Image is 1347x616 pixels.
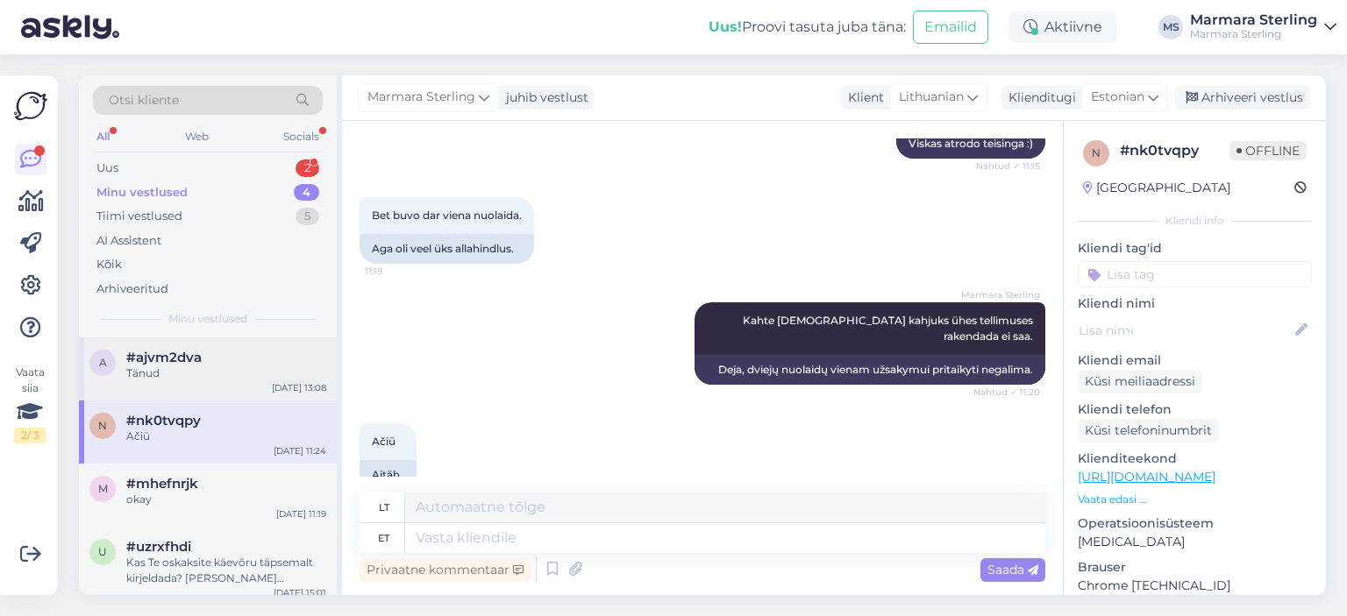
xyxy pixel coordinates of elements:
[709,18,742,35] b: Uus!
[1175,86,1310,110] div: Arhiveeri vestlus
[974,159,1040,173] span: Nähtud ✓ 11:15
[1158,15,1183,39] div: MS
[98,419,107,432] span: n
[987,562,1038,577] span: Saada
[1079,321,1292,340] input: Lisa nimi
[126,428,326,444] div: Ačiū
[1078,533,1312,551] p: [MEDICAL_DATA]
[274,586,326,599] div: [DATE] 15:01
[695,355,1045,385] div: Deja, dviejų nuolaidų vienam užsakymui pritaikyti negalima.
[96,184,188,202] div: Minu vestlused
[896,129,1045,159] div: Viskas atrodo teisinga :)
[126,539,191,555] span: #uzrxfhdi
[126,476,198,492] span: #mhefnrjk
[98,545,107,558] span: u
[913,11,988,44] button: Emailid
[182,125,212,148] div: Web
[126,350,202,365] span: #ajvm2dva
[1190,27,1317,41] div: Marmara Sterling
[272,381,326,394] div: [DATE] 13:08
[709,17,906,38] div: Proovi tasuta juba täna:
[1092,146,1101,159] span: n
[14,365,46,443] div: Vaata siia
[14,428,46,443] div: 2 / 3
[276,507,326,520] div: [DATE] 11:19
[372,435,396,448] span: Ačiū
[367,88,475,107] span: Marmara Sterling
[743,314,1036,343] span: Kahte [DEMOGRAPHIC_DATA] kahjuks ühes tellimuses rakendada ei saa.
[96,208,182,225] div: Tiimi vestlused
[961,288,1040,301] span: Marmara Sterling
[1078,370,1202,393] div: Küsi meiliaadressi
[296,208,319,225] div: 5
[1078,351,1312,370] p: Kliendi email
[1120,140,1229,161] div: # nk0tvqpy
[14,89,47,123] img: Askly Logo
[1229,141,1307,160] span: Offline
[1078,213,1312,229] div: Kliendi info
[126,555,326,586] div: Kas Te oskaksite käevõru täpsemalt kirjeldada? [PERSON_NAME] [PERSON_NAME] umbes müügil nägite?
[365,265,431,278] span: 11:19
[1190,13,1336,41] a: Marmara SterlingMarmara Sterling
[1078,450,1312,468] p: Klienditeekond
[1078,514,1312,533] p: Operatsioonisüsteem
[96,280,168,298] div: Arhiveeritud
[973,386,1040,399] span: Nähtud ✓ 11:20
[1078,577,1312,595] p: Chrome [TECHNICAL_ID]
[360,558,531,582] div: Privaatne kommentaar
[96,256,122,273] div: Kõik
[1190,13,1317,27] div: Marmara Sterling
[1078,261,1312,287] input: Lisa tag
[1078,558,1312,577] p: Brauser
[841,89,884,107] div: Klient
[1091,88,1144,107] span: Estonian
[168,311,247,327] span: Minu vestlused
[372,209,522,222] span: Bet buvo dar viena nuolaida.
[1078,469,1215,485] a: [URL][DOMAIN_NAME]
[126,365,326,381] div: Tänud
[1083,179,1230,197] div: [GEOGRAPHIC_DATA]
[899,88,964,107] span: Lithuanian
[1078,400,1312,419] p: Kliendi telefon
[274,444,326,457] div: [DATE] 11:24
[280,125,323,148] div: Socials
[96,159,118,177] div: Uus
[1009,11,1116,43] div: Aktiivne
[294,184,319,202] div: 4
[93,125,113,148] div: All
[499,89,588,107] div: juhib vestlust
[1078,492,1312,507] p: Vaata edasi ...
[1078,419,1219,443] div: Küsi telefoninumbrit
[1078,294,1312,313] p: Kliendi nimi
[99,356,107,369] span: a
[126,492,326,507] div: okay
[126,413,201,428] span: #nk0tvqpy
[360,234,534,264] div: Aga oli veel üks allahindlus.
[109,91,179,110] span: Otsi kliente
[378,523,389,553] div: et
[360,460,417,490] div: Aitäh
[1001,89,1076,107] div: Klienditugi
[296,159,319,177] div: 2
[98,482,108,495] span: m
[96,232,161,250] div: AI Assistent
[379,492,389,522] div: lt
[1078,239,1312,258] p: Kliendi tag'id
